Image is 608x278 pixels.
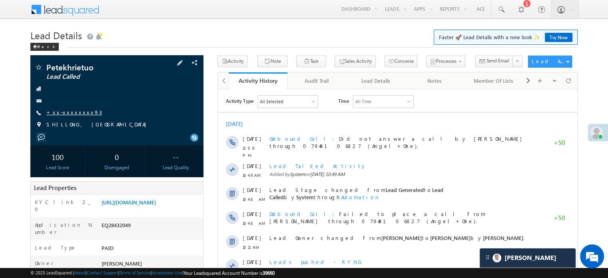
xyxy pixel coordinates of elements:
[25,82,49,90] span: 10:49 AM
[52,217,234,231] span: Lead Owner changed from to by through .
[35,244,76,251] label: Lead Type
[8,6,36,18] span: Activity Type
[25,121,43,128] span: [DATE]
[30,269,275,277] span: © 2025 LeadSquared | | | | |
[120,270,151,275] a: Terms of Service
[405,72,464,89] a: Notes
[257,56,287,67] button: Note
[25,265,43,272] span: [DATE]
[42,9,65,16] div: All Selected
[35,260,54,267] label: Owner
[92,164,142,171] div: Disengaged
[149,224,166,231] span: System
[336,50,347,59] span: +50
[168,97,206,104] span: Lead Generated
[35,198,93,213] label: KYC link 2_0
[25,154,49,162] span: 10:12 AM
[152,270,182,275] a: Acceptable Use
[52,121,268,135] span: Failed to place a call from [PERSON_NAME] through 07949106827 (Angel+One).
[72,82,87,88] span: System
[25,250,49,258] span: 09:51 AM
[52,46,308,60] span: Did not answer a call by [PERSON_NAME] through 07949106827 (Angel+One).
[74,270,86,275] a: About
[479,248,576,268] div: carter-dragCarter[PERSON_NAME]
[528,56,572,68] button: Lead Actions
[412,76,457,86] div: Notes
[52,241,315,248] div: .
[102,260,142,267] span: [PERSON_NAME]
[336,125,347,134] span: +50
[353,76,398,86] div: Lead Details
[112,265,149,272] span: details
[78,104,96,111] span: System
[52,145,307,152] span: Lead Owner changed from to by .
[193,224,233,231] span: Automation
[25,46,43,53] span: [DATE]
[40,6,100,18] div: All Selected
[109,218,145,228] em: Start Chat
[138,9,153,16] div: All Time
[32,164,83,171] div: Lead Score
[52,73,149,80] span: Lead Talked Activity
[464,72,523,89] a: Member Of Lists
[229,72,287,89] a: Activity History
[25,55,49,70] span: 12:58 PM
[263,270,275,276] span: 39660
[52,46,121,53] span: Outbound Call
[52,97,225,111] span: Lead Called
[14,42,34,52] img: d_60004797649_company_0_60004797649
[52,265,315,272] div: .
[46,121,150,129] span: SHILLONG, [GEOGRAPHIC_DATA]
[294,76,339,86] div: Audit Trail
[8,31,34,38] div: [DATE]
[120,6,131,18] span: Time
[92,202,127,208] span: [DATE] 09:58 AM
[34,184,76,192] span: Lead Properties
[25,193,43,200] span: [DATE]
[30,43,59,51] div: Back
[25,145,43,152] span: [DATE]
[100,221,203,232] div: EQ28432049
[436,58,456,64] span: Processes
[92,178,127,184] span: [DATE] 09:59 AM
[112,241,149,248] span: details
[25,106,49,114] span: 10:48 AM
[87,270,118,275] a: Contact Support
[504,254,556,262] span: Carter
[46,63,153,71] span: Petekhrietuo
[30,42,63,49] a: Back
[52,97,225,111] span: Lead Stage changed from to by through
[52,202,315,209] span: Added by on
[426,56,465,67] button: Processes
[475,56,513,67] button: Send Email
[217,56,247,67] button: Activity
[10,74,146,211] textarea: Type your message and hit 'Enter'
[235,77,281,84] div: Activity History
[46,109,102,116] a: +xx-xxxxxxxx93
[287,72,346,89] a: Audit Trail
[96,224,136,231] span: [PERSON_NAME]
[484,254,491,260] img: carter-drag
[131,4,150,23] div: Minimize live chat window
[92,82,127,88] span: [DATE] 10:49 AM
[72,178,87,184] span: System
[70,224,88,231] span: System
[25,97,43,104] span: [DATE]
[439,33,572,41] span: Faster 🚀 Lead Details with a new look ✨
[25,73,43,80] span: [DATE]
[102,199,156,206] a: [URL][DOMAIN_NAME]
[46,73,153,81] span: Lead Called
[25,226,49,234] span: 09:56 AM
[25,169,43,176] span: [DATE]
[100,244,203,255] div: PAID
[52,178,315,185] span: Added by on
[212,145,253,152] span: [PERSON_NAME]
[486,57,509,64] span: Send Email
[25,202,49,210] span: 09:58 AM
[35,221,93,236] label: Application Number
[471,76,516,86] div: Member Of Lists
[25,130,49,138] span: 10:48 AM
[25,241,43,248] span: [DATE]
[545,33,572,42] a: Try Now
[25,178,49,186] span: 09:59 AM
